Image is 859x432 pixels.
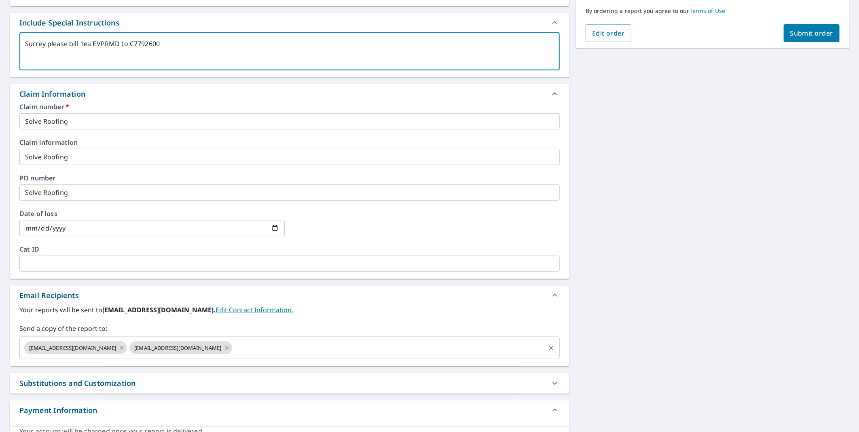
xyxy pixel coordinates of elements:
[19,378,135,389] div: Substitutions and Customization
[690,7,726,15] a: Terms of Use
[19,246,560,252] label: Cat ID
[784,24,840,42] button: Submit order
[10,373,569,394] div: Substitutions and Customization
[102,305,216,314] b: [EMAIL_ADDRESS][DOMAIN_NAME].
[216,305,293,314] a: EditContactInfo
[586,24,631,42] button: Edit order
[24,341,127,354] div: [EMAIL_ADDRESS][DOMAIN_NAME]
[592,29,625,38] span: Edit order
[19,89,85,100] div: Claim Information
[546,342,557,354] button: Clear
[10,400,569,420] div: Payment Information
[10,286,569,305] div: Email Recipients
[10,84,569,104] div: Claim Information
[129,344,226,352] span: [EMAIL_ADDRESS][DOMAIN_NAME]
[129,341,232,354] div: [EMAIL_ADDRESS][DOMAIN_NAME]
[24,344,121,352] span: [EMAIL_ADDRESS][DOMAIN_NAME]
[19,17,119,28] div: Include Special Instructions
[19,104,560,110] label: Claim number
[19,305,560,315] label: Your reports will be sent to
[586,7,840,15] p: By ordering a report you agree to our
[19,210,285,217] label: Date of loss
[19,405,97,416] div: Payment Information
[25,40,554,63] textarea: Surrey please bill 1ea EVPRMD to C7792600
[19,175,560,181] label: PO number
[10,13,569,32] div: Include Special Instructions
[790,29,834,38] span: Submit order
[19,324,560,333] label: Send a copy of the report to:
[19,290,79,301] div: Email Recipients
[19,139,560,146] label: Claim information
